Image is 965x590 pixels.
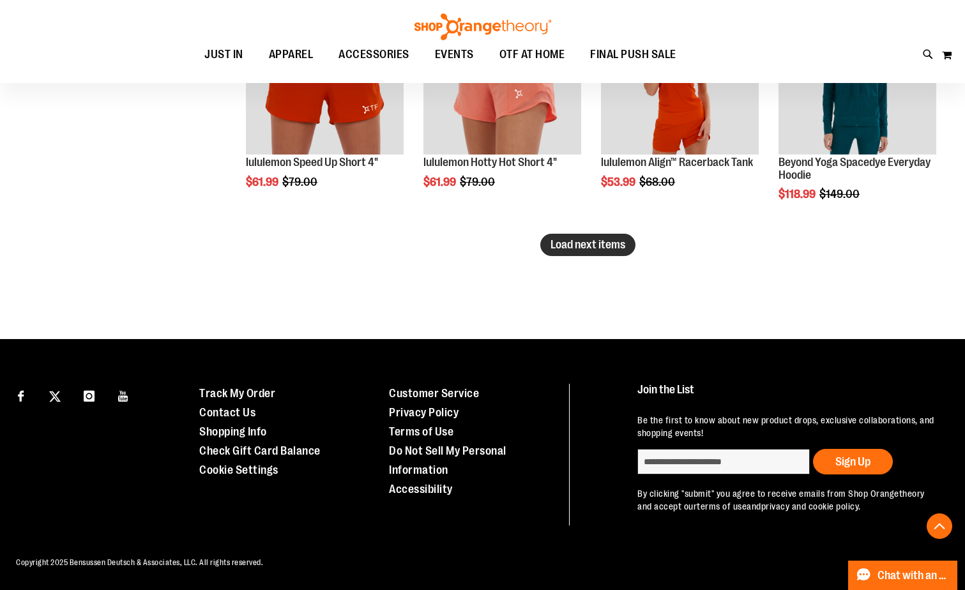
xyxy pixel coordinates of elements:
[601,176,637,188] span: $53.99
[389,483,453,495] a: Accessibility
[551,238,625,251] span: Load next items
[389,444,506,476] a: Do Not Sell My Personal Information
[10,384,32,406] a: Visit our Facebook page
[44,384,66,406] a: Visit our X page
[460,176,497,188] span: $79.00
[199,444,321,457] a: Check Gift Card Balance
[246,176,280,188] span: $61.99
[423,156,557,169] a: lululemon Hotty Hot Short 4"
[577,40,689,69] a: FINAL PUSH SALE
[78,384,100,406] a: Visit our Instagram page
[927,513,952,539] button: Back To Top
[326,40,422,70] a: ACCESSORIES
[637,414,940,439] p: Be the first to know about new product drops, exclusive collaborations, and shopping events!
[848,561,958,590] button: Chat with an Expert
[282,176,319,188] span: $79.00
[697,501,747,511] a: terms of use
[269,40,314,69] span: APPAREL
[779,156,931,181] a: Beyond Yoga Spacedye Everyday Hoodie
[637,449,810,474] input: enter email
[199,425,267,438] a: Shopping Info
[779,188,817,200] span: $118.99
[590,40,676,69] span: FINAL PUSH SALE
[246,156,378,169] a: lululemon Speed Up Short 4"
[199,387,275,400] a: Track My Order
[389,387,479,400] a: Customer Service
[835,455,870,468] span: Sign Up
[112,384,135,406] a: Visit our Youtube page
[389,406,459,419] a: Privacy Policy
[813,449,893,474] button: Sign Up
[413,13,553,40] img: Shop Orangetheory
[204,40,243,69] span: JUST IN
[422,40,487,70] a: EVENTS
[878,570,950,582] span: Chat with an Expert
[540,234,635,256] button: Load next items
[499,40,565,69] span: OTF AT HOME
[16,558,263,567] span: Copyright 2025 Bensussen Deutsch & Associates, LLC. All rights reserved.
[487,40,578,70] a: OTF AT HOME
[819,188,862,200] span: $149.00
[199,406,255,419] a: Contact Us
[49,391,61,402] img: Twitter
[637,487,940,513] p: By clicking "submit" you agree to receive emails from Shop Orangetheory and accept our and
[256,40,326,70] a: APPAREL
[639,176,677,188] span: $68.00
[637,384,940,407] h4: Join the List
[435,40,474,69] span: EVENTS
[199,464,278,476] a: Cookie Settings
[389,425,453,438] a: Terms of Use
[423,176,458,188] span: $61.99
[338,40,409,69] span: ACCESSORIES
[192,40,256,70] a: JUST IN
[761,501,861,511] a: privacy and cookie policy.
[601,156,753,169] a: lululemon Align™ Racerback Tank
